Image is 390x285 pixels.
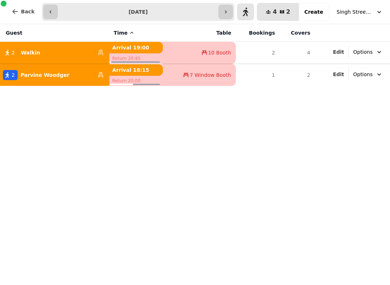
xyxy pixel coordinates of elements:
button: Back [6,3,40,20]
button: Time [114,29,135,36]
th: Table [163,24,235,42]
span: Options [353,71,373,78]
span: Edit [333,49,344,54]
span: Time [114,29,127,36]
td: 4 [279,42,315,64]
button: Edit [333,71,344,78]
button: Edit [333,48,344,56]
p: Return 20:45 [109,53,163,63]
p: Arrival 18:15 [109,64,163,76]
p: Return 20:00 [109,76,163,86]
span: 10 Booth [208,49,231,56]
p: Parvine Woodger [21,71,69,79]
span: Options [353,48,373,56]
button: Options [349,68,387,81]
td: 2 [236,42,279,64]
span: 7 Window Booth [190,71,231,79]
th: Bookings [236,24,279,42]
td: 1 [236,64,279,86]
button: Options [349,45,387,58]
span: 2 [12,71,15,79]
p: Arrival 19:00 [109,42,163,53]
p: Walkin [21,49,40,56]
span: 2 [12,49,15,56]
span: Back [21,9,35,14]
span: Edit [333,72,344,77]
td: 2 [279,64,315,86]
th: Covers [279,24,315,42]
